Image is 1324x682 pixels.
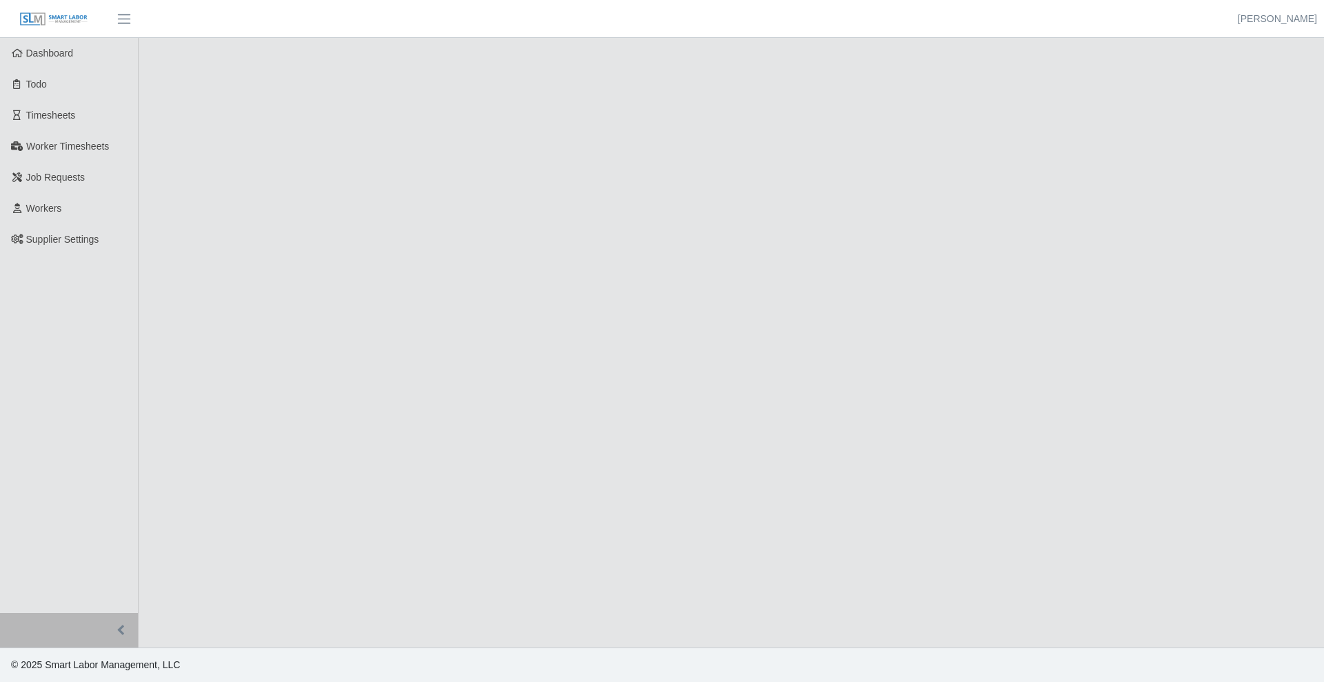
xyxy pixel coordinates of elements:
[26,234,99,245] span: Supplier Settings
[26,203,62,214] span: Workers
[26,172,86,183] span: Job Requests
[19,12,88,27] img: SLM Logo
[26,79,47,90] span: Todo
[26,48,74,59] span: Dashboard
[11,659,180,670] span: © 2025 Smart Labor Management, LLC
[26,141,109,152] span: Worker Timesheets
[1238,12,1317,26] a: [PERSON_NAME]
[26,110,76,121] span: Timesheets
